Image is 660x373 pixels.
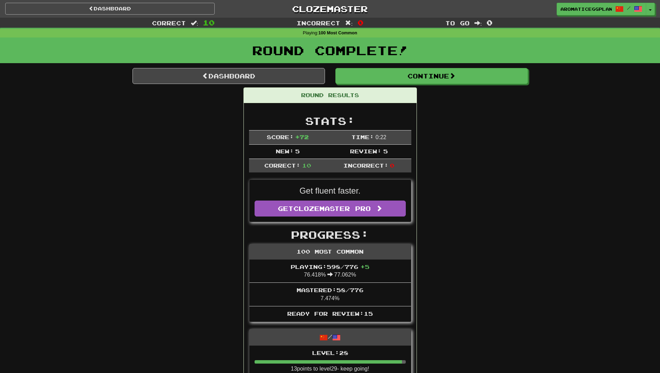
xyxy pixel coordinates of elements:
a: Dashboard [132,68,325,84]
div: 100 Most Common [249,244,411,260]
span: 10 [203,18,215,27]
span: New: [276,148,294,154]
span: 0 [487,18,492,27]
li: 7.474% [249,282,411,306]
h2: Progress: [249,229,411,240]
span: Review: [350,148,382,154]
span: 0 [358,18,363,27]
button: Continue [335,68,528,84]
span: : [345,20,353,26]
span: Time: [351,134,374,140]
p: Get fluent faster. [255,185,406,197]
span: 5 [383,148,388,154]
div: / [249,329,411,346]
span: + 5 [360,263,369,270]
span: / [627,6,631,10]
span: Correct [152,19,186,26]
h2: Stats: [249,115,411,127]
a: aromaticeggplant / [557,3,646,15]
span: 0 : 22 [376,134,386,140]
span: To go [445,19,470,26]
span: aromaticeggplant [560,6,612,12]
span: + 72 [295,134,309,140]
a: Dashboard [5,3,215,15]
li: 76.418% 77.062% [249,260,411,283]
span: : [474,20,482,26]
span: 5 [295,148,300,154]
span: Score: [267,134,294,140]
strong: 100 Most Common [318,31,357,35]
span: Playing: 598 / 776 [291,263,369,270]
span: Incorrect: [343,162,388,169]
a: Clozemaster [225,3,435,15]
span: Mastered: 58 / 776 [297,287,363,293]
a: GetClozemaster Pro [255,201,406,217]
span: Incorrect [297,19,340,26]
span: Level: 28 [312,349,348,356]
span: : [191,20,198,26]
div: Round Results [244,88,417,103]
span: Clozemaster Pro [293,205,371,212]
span: Correct: [264,162,300,169]
span: 10 [302,162,311,169]
h1: Round Complete! [2,43,658,57]
span: Ready for Review: 15 [287,310,373,317]
span: 0 [390,162,394,169]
